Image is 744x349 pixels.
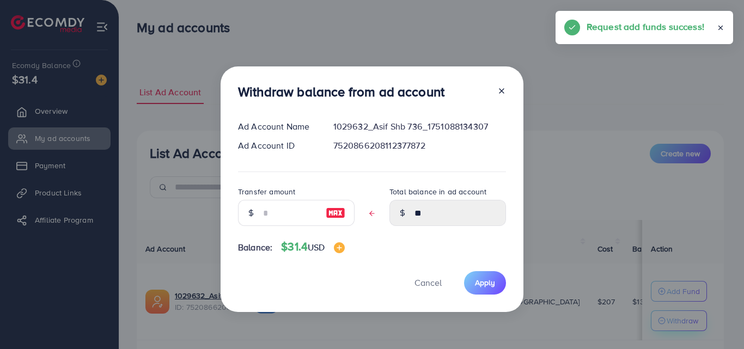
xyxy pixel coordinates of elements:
[238,241,272,254] span: Balance:
[475,277,495,288] span: Apply
[401,271,455,295] button: Cancel
[281,240,344,254] h4: $31.4
[389,186,486,197] label: Total balance in ad account
[238,84,444,100] h3: Withdraw balance from ad account
[229,120,325,133] div: Ad Account Name
[238,186,295,197] label: Transfer amount
[587,20,704,34] h5: Request add funds success!
[326,206,345,219] img: image
[464,271,506,295] button: Apply
[325,139,515,152] div: 7520866208112377872
[698,300,736,341] iframe: Chat
[229,139,325,152] div: Ad Account ID
[308,241,325,253] span: USD
[414,277,442,289] span: Cancel
[325,120,515,133] div: 1029632_Asif Shb 736_1751088134307
[334,242,345,253] img: image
